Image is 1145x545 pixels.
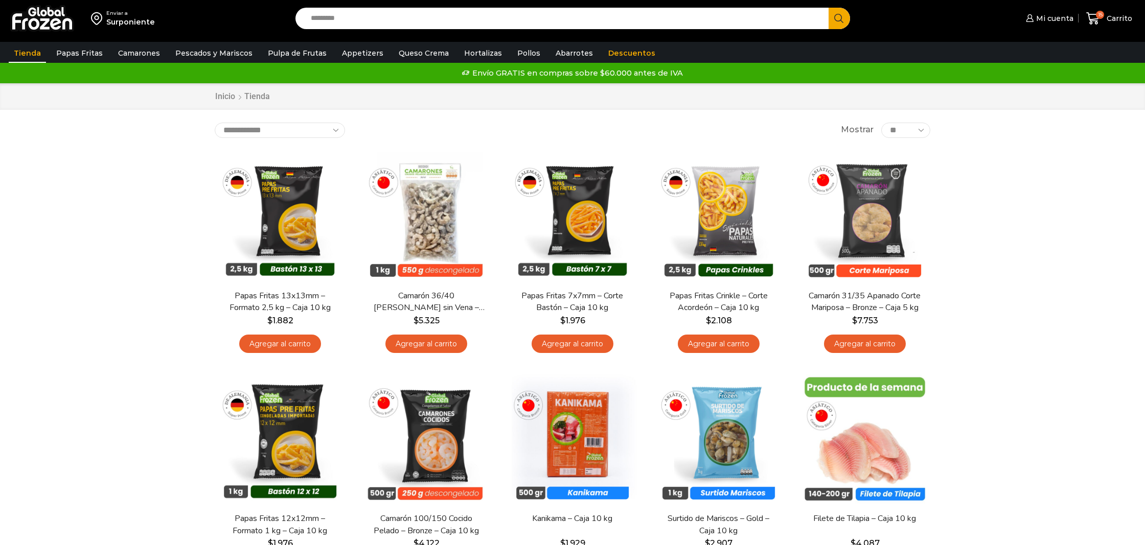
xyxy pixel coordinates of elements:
div: Enviar a [106,10,155,17]
a: Agregar al carrito: “Camarón 36/40 Crudo Pelado sin Vena - Bronze - Caja 10 kg” [385,335,467,353]
a: Pollos [512,43,545,63]
span: Mi cuenta [1034,13,1073,23]
a: 15 Carrito [1084,7,1135,31]
bdi: 2.108 [706,316,732,325]
a: Camarón 36/40 [PERSON_NAME] sin Vena – Bronze – Caja 10 kg [368,290,485,314]
a: Camarón 100/150 Cocido Pelado – Bronze – Caja 10 kg [368,513,485,536]
a: Agregar al carrito: “Papas Fritas 7x7mm - Corte Bastón - Caja 10 kg” [532,335,613,353]
a: Papas Fritas [51,43,108,63]
a: Appetizers [337,43,388,63]
img: address-field-icon.svg [91,10,106,27]
a: Agregar al carrito: “Papas Fritas Crinkle - Corte Acordeón - Caja 10 kg” [678,335,760,353]
bdi: 5.325 [414,316,440,325]
h1: Tienda [244,91,270,101]
span: $ [706,316,711,325]
a: Queso Crema [394,43,454,63]
span: Mostrar [841,124,874,136]
bdi: 1.976 [560,316,585,325]
a: Hortalizas [459,43,507,63]
a: Pulpa de Frutas [263,43,332,63]
a: Papas Fritas 12x12mm – Formato 1 kg – Caja 10 kg [221,513,339,536]
a: Filete de Tilapia – Caja 10 kg [806,513,924,525]
a: Papas Fritas Crinkle – Corte Acordeón – Caja 10 kg [660,290,777,314]
span: Carrito [1104,13,1132,23]
a: Papas Fritas 7x7mm – Corte Bastón – Caja 10 kg [514,290,631,314]
a: Tienda [9,43,46,63]
nav: Breadcrumb [215,91,270,103]
a: Kanikama – Caja 10 kg [514,513,631,525]
bdi: 1.882 [267,316,293,325]
a: Inicio [215,91,236,103]
a: Abarrotes [551,43,598,63]
a: Agregar al carrito: “Papas Fritas 13x13mm - Formato 2,5 kg - Caja 10 kg” [239,335,321,353]
a: Surtido de Mariscos – Gold – Caja 10 kg [660,513,777,536]
bdi: 7.753 [852,316,878,325]
a: Pescados y Mariscos [170,43,258,63]
a: Mi cuenta [1023,8,1073,29]
button: Search button [829,8,850,29]
span: 15 [1096,11,1104,19]
div: Surponiente [106,17,155,27]
span: $ [267,316,272,325]
a: Papas Fritas 13x13mm – Formato 2,5 kg – Caja 10 kg [221,290,339,314]
a: Agregar al carrito: “Camarón 31/35 Apanado Corte Mariposa - Bronze - Caja 5 kg” [824,335,906,353]
span: $ [414,316,419,325]
span: $ [560,316,565,325]
a: Camarón 31/35 Apanado Corte Mariposa – Bronze – Caja 5 kg [806,290,924,314]
a: Descuentos [603,43,660,63]
a: Camarones [113,43,165,63]
span: $ [852,316,857,325]
select: Pedido de la tienda [215,123,345,138]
